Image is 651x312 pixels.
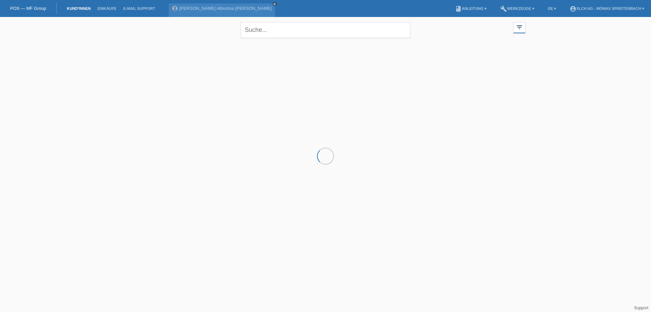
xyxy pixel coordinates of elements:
[516,23,523,31] i: filter_list
[273,2,276,6] i: close
[455,5,462,12] i: book
[179,6,272,11] a: [PERSON_NAME] Albruhna [PERSON_NAME]
[452,6,490,11] a: bookAnleitung ▾
[497,6,538,11] a: buildWerkzeuge ▾
[634,306,648,310] a: Support
[272,2,277,6] a: close
[63,6,94,11] a: Kund*innen
[570,5,576,12] i: account_circle
[10,6,46,11] a: POS — MF Group
[566,6,648,11] a: account_circleXLCH AG - Mömax Spreitenbach ▾
[241,22,410,38] input: Suche...
[500,5,507,12] i: build
[545,6,559,11] a: DE ▾
[94,6,120,11] a: Einkäufe
[120,6,159,11] a: E-Mail Support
